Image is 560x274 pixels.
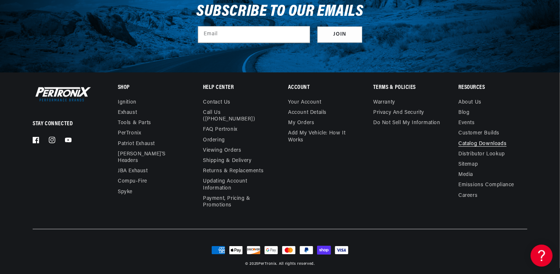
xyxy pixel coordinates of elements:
a: Emissions compliance [458,180,514,190]
a: PerTronix [258,262,276,266]
a: Warranty [373,99,395,108]
a: Payment, Pricing & Promotions [203,194,272,210]
a: JBA Exhaust [118,166,148,176]
a: Add My Vehicle: How It Works [288,128,357,145]
a: Ordering [203,135,225,145]
a: Distributor Lookup [458,149,505,159]
a: Patriot Exhaust [118,139,155,149]
a: Careers [458,191,477,201]
a: Contact us [203,99,230,108]
small: © 2025 . [245,262,277,266]
a: Do not sell my information [373,118,440,128]
a: Call Us ([PHONE_NUMBER]) [203,108,266,125]
a: Spyke [118,187,132,197]
a: Exhaust [118,108,137,118]
a: Your account [288,99,321,108]
button: Subscribe [317,26,362,43]
a: Updating Account Information [203,176,266,193]
a: My orders [288,118,314,128]
small: All rights reserved. [279,262,315,266]
a: Sitemap [458,159,478,170]
a: About Us [458,99,481,108]
a: Events [458,118,475,128]
a: Compu-Fire [118,176,147,187]
h3: Subscribe to our emails [196,5,364,19]
a: Privacy and Security [373,108,424,118]
a: PerTronix [118,128,141,138]
a: Returns & Replacements [203,166,263,176]
a: Ignition [118,99,137,108]
a: FAQ Pertronix [203,125,237,135]
a: [PERSON_NAME]'s Headers [118,149,181,166]
p: Stay Connected [33,120,94,128]
a: Shipping & Delivery [203,156,251,166]
a: Tools & Parts [118,118,151,128]
a: Customer Builds [458,128,499,138]
a: Media [458,170,473,180]
a: Blog [458,108,469,118]
img: Pertronix [33,85,91,103]
input: Email [198,26,310,43]
a: Catalog Downloads [458,139,506,149]
a: Account details [288,108,327,118]
a: Viewing Orders [203,145,241,156]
